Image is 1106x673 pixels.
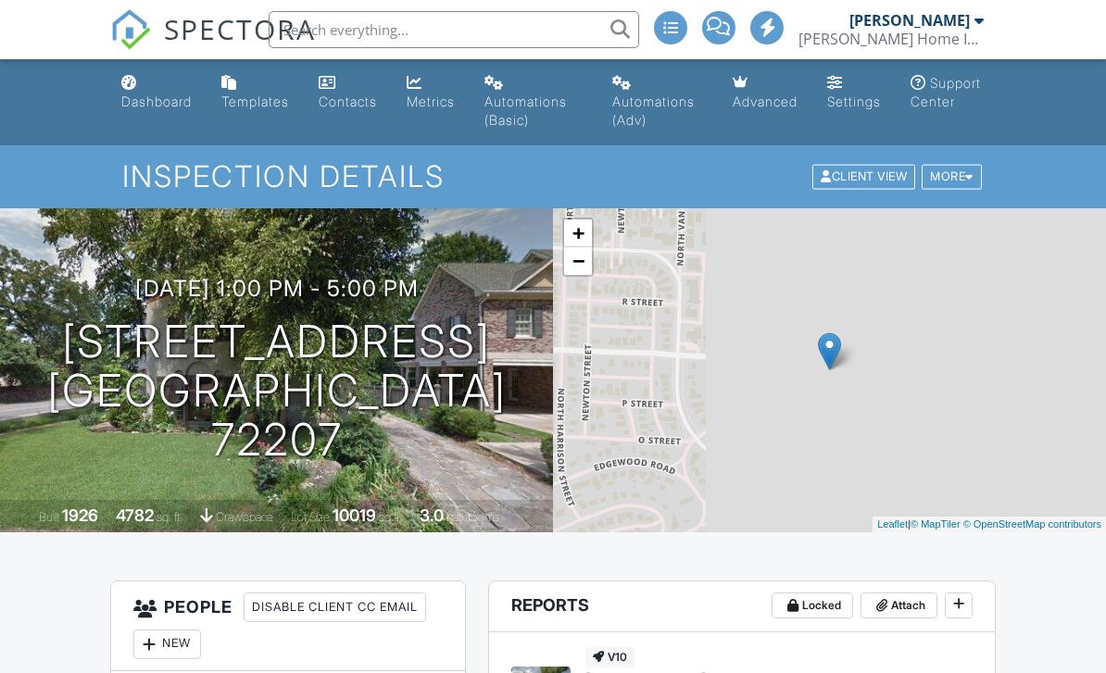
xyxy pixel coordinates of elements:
[121,93,192,109] div: Dashboard
[157,510,182,524] span: sq. ft.
[110,25,316,64] a: SPECTORA
[849,11,970,30] div: [PERSON_NAME]
[812,165,915,190] div: Client View
[733,93,798,109] div: Advanced
[877,518,908,530] a: Leaflet
[407,93,455,109] div: Metrics
[62,505,98,525] div: 1926
[135,276,419,301] h3: [DATE] 1:00 pm - 5:00 pm
[477,67,589,138] a: Automations (Basic)
[333,505,376,525] div: 10019
[798,30,984,48] div: Ellis Home Inspections LLC
[30,318,523,464] h1: [STREET_ADDRESS] [GEOGRAPHIC_DATA] 72207
[110,9,151,50] img: The Best Home Inspection Software - Spectora
[911,75,981,109] div: Support Center
[111,581,465,671] h3: People
[114,67,199,119] a: Dashboard
[811,168,920,182] a: Client View
[605,67,710,138] a: Automations (Advanced)
[827,93,881,109] div: Settings
[216,510,273,524] span: crawlspace
[873,517,1106,532] div: |
[420,505,444,525] div: 3.0
[564,247,592,275] a: Zoom out
[116,505,154,525] div: 4782
[221,93,289,109] div: Templates
[399,67,462,119] a: Metrics
[319,93,377,109] div: Contacts
[922,165,982,190] div: More
[963,518,1101,530] a: © OpenStreetMap contributors
[214,67,296,119] a: Templates
[446,510,499,524] span: bathrooms
[379,510,402,524] span: sq.ft.
[484,93,567,128] div: Automations (Basic)
[291,510,330,524] span: Lot Size
[122,160,984,193] h1: Inspection Details
[820,67,888,119] a: Settings
[612,93,695,128] div: Automations (Adv)
[39,510,59,524] span: Built
[164,9,316,48] span: SPECTORA
[311,67,384,119] a: Contacts
[244,592,426,622] div: Disable Client CC Email
[911,518,961,530] a: © MapTiler
[903,67,992,119] a: Support Center
[564,219,592,247] a: Zoom in
[725,67,805,119] a: Advanced
[269,11,639,48] input: Search everything...
[133,629,201,659] div: New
